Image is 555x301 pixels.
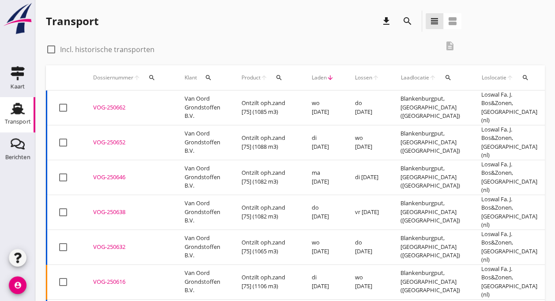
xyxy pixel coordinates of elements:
td: wo [DATE] [344,125,390,160]
td: do [DATE] [344,90,390,125]
td: di [DATE] [344,160,390,195]
td: Ontzilt oph.zand [75] (1065 m3) [231,230,301,264]
td: Loswal Fa. J. Bos&Zonen, [GEOGRAPHIC_DATA] (nl) [471,160,548,195]
td: vr [DATE] [344,195,390,230]
td: Ontzilt oph.zand [75] (1088 m3) [231,125,301,160]
i: account_circle [9,276,26,294]
i: search [522,74,529,81]
td: Loswal Fa. J. Bos&Zonen, [GEOGRAPHIC_DATA] (nl) [471,125,548,160]
td: wo [DATE] [301,230,344,264]
td: do [DATE] [344,230,390,264]
td: Ontzilt oph.zand [75] (1085 m3) [231,90,301,125]
td: Van Oord Grondstoffen B.V. [174,230,231,264]
div: VOG-250662 [93,103,163,112]
td: Blankenburgput, [GEOGRAPHIC_DATA] ([GEOGRAPHIC_DATA]) [390,90,471,125]
img: logo-small.a267ee39.svg [2,2,34,35]
td: Van Oord Grondstoffen B.V. [174,160,231,195]
i: search [148,74,155,81]
div: Kaart [11,83,25,89]
span: Laadlocatie [400,74,429,82]
div: Berichten [5,154,30,160]
i: arrow_upward [429,74,437,81]
div: VOG-250646 [93,173,163,182]
td: Loswal Fa. J. Bos&Zonen, [GEOGRAPHIC_DATA] (nl) [471,230,548,264]
td: Van Oord Grondstoffen B.V. [174,90,231,125]
td: Ontzilt oph.zand [75] (1082 m3) [231,160,301,195]
div: Transport [5,119,31,124]
i: download [381,16,392,26]
i: search [402,16,413,26]
td: Blankenburgput, [GEOGRAPHIC_DATA] ([GEOGRAPHIC_DATA]) [390,160,471,195]
i: arrow_upward [506,74,514,81]
td: Blankenburgput, [GEOGRAPHIC_DATA] ([GEOGRAPHIC_DATA]) [390,195,471,230]
td: Loswal Fa. J. Bos&Zonen, [GEOGRAPHIC_DATA] (nl) [471,195,548,230]
i: view_agenda [447,16,458,26]
td: wo [DATE] [301,90,344,125]
span: Loslocatie [481,74,506,82]
td: do [DATE] [301,195,344,230]
div: VOG-250616 [93,278,163,286]
td: Ontzilt oph.zand [75] (1106 m3) [231,264,301,299]
td: wo [DATE] [344,264,390,299]
td: di [DATE] [301,125,344,160]
i: arrow_upward [372,74,379,81]
i: arrow_upward [261,74,268,81]
label: Incl. historische transporten [60,45,155,54]
i: search [205,74,212,81]
i: arrow_upward [133,74,140,81]
td: Loswal Fa. J. Bos&Zonen, [GEOGRAPHIC_DATA] (nl) [471,90,548,125]
i: arrow_downward [327,74,334,81]
div: VOG-250652 [93,138,163,147]
td: ma [DATE] [301,160,344,195]
td: Van Oord Grondstoffen B.V. [174,264,231,299]
span: Dossiernummer [93,74,133,82]
td: Van Oord Grondstoffen B.V. [174,125,231,160]
span: Product [242,74,261,82]
i: view_headline [429,16,440,26]
div: VOG-250632 [93,243,163,252]
td: Ontzilt oph.zand [75] (1082 m3) [231,195,301,230]
td: Blankenburgput, [GEOGRAPHIC_DATA] ([GEOGRAPHIC_DATA]) [390,264,471,299]
span: Lossen [355,74,372,82]
div: Transport [46,14,98,28]
div: Klant [185,67,220,88]
span: Laden [312,74,327,82]
td: Blankenburgput, [GEOGRAPHIC_DATA] ([GEOGRAPHIC_DATA]) [390,125,471,160]
i: search [445,74,452,81]
td: di [DATE] [301,264,344,299]
div: VOG-250638 [93,208,163,217]
td: Blankenburgput, [GEOGRAPHIC_DATA] ([GEOGRAPHIC_DATA]) [390,230,471,264]
i: search [276,74,283,81]
td: Loswal Fa. J. Bos&Zonen, [GEOGRAPHIC_DATA] (nl) [471,264,548,299]
td: Van Oord Grondstoffen B.V. [174,195,231,230]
